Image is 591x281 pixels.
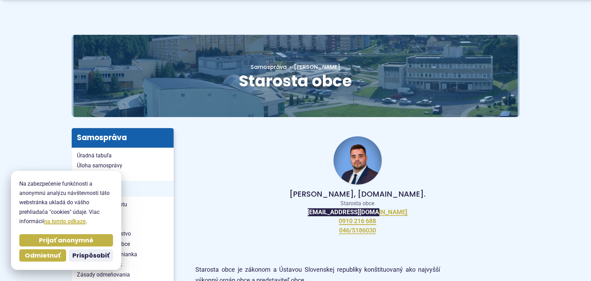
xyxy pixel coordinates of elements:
[72,249,174,260] a: Komisie pri OZ Kanianka
[72,270,174,280] a: Zásady odmeňovania
[72,229,174,239] a: Obecné zastupiteľstvo
[77,249,168,260] span: Komisie pri OZ Kanianka
[77,184,168,194] span: Starosta obce
[339,217,376,225] a: 0910 216 688
[77,239,168,249] span: Hlavný kontrolór obce
[72,171,174,181] a: Štatút obce
[77,150,168,161] span: Úradná tabuľa
[72,199,174,216] a: Podnety pre starostuVyriešme to spolu
[69,249,113,262] button: Prispôsobiť
[39,237,93,244] span: Prijať anonymné
[77,229,168,239] span: Obecné zastupiteľstvo
[308,208,408,216] a: [EMAIL_ADDRESS][DOMAIN_NAME]
[77,270,168,280] span: Zásady odmeňovania
[77,171,168,181] span: Štatút obce
[207,190,509,198] p: [PERSON_NAME], [DOMAIN_NAME].
[207,200,509,207] p: Starosta obce
[287,63,340,71] a: [PERSON_NAME]
[44,218,86,225] a: na tomto odkaze
[72,219,174,229] a: Prednosta
[72,259,174,270] a: Rokovací poriadok
[251,63,287,71] a: Samospráva
[72,252,110,260] span: Prispôsobiť
[19,249,66,262] button: Odmietnuť
[239,70,352,92] span: Starosta obce
[77,160,168,171] span: Úloha samosprávy
[77,199,168,216] span: Podnety pre starostu
[19,234,113,247] button: Prijať anonymné
[72,128,174,147] h3: Samospráva
[77,259,168,270] span: Rokovací poriadok
[72,239,174,249] a: Hlavný kontrolór obce
[25,252,61,260] span: Odmietnuť
[339,227,376,235] a: 046/5186030
[72,150,174,161] a: Úradná tabuľa
[19,179,113,226] p: Na zabezpečenie funkčnosti a anonymnú analýzu návštevnosti táto webstránka ukladá do vášho prehli...
[72,181,174,197] a: Starosta obce
[72,160,174,171] a: Úloha samosprávy
[77,219,168,229] span: Prednosta
[294,63,340,71] span: [PERSON_NAME]
[77,208,168,214] span: Vyriešme to spolu
[334,136,382,185] img: Fotka - starosta obce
